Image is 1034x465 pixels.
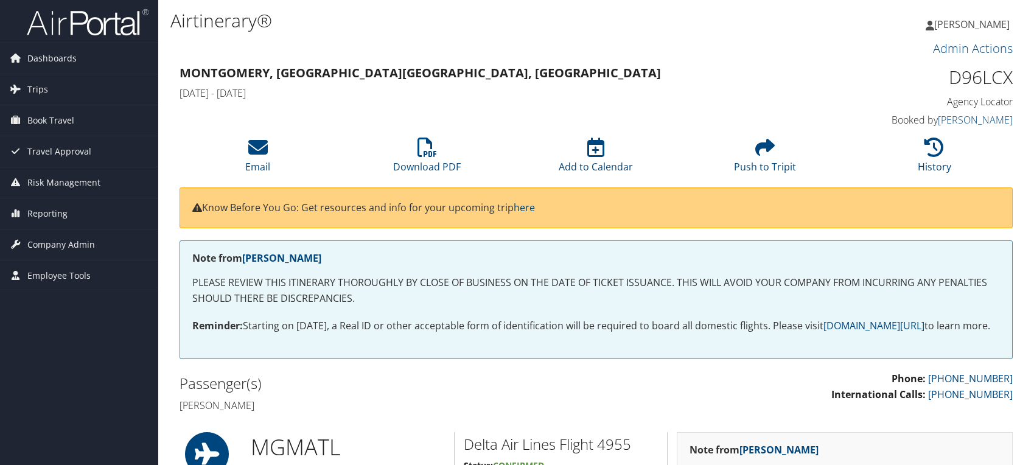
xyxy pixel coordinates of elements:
strong: Montgomery, [GEOGRAPHIC_DATA] [GEOGRAPHIC_DATA], [GEOGRAPHIC_DATA] [180,65,661,81]
span: [PERSON_NAME] [934,18,1010,31]
h1: MGM ATL [251,432,445,463]
span: Employee Tools [27,260,91,291]
h2: Passenger(s) [180,373,587,394]
span: Travel Approval [27,136,91,167]
h4: [PERSON_NAME] [180,399,587,412]
a: [PERSON_NAME] [926,6,1022,43]
a: [PHONE_NUMBER] [928,372,1013,385]
span: Book Travel [27,105,74,136]
span: Dashboards [27,43,77,74]
h4: [DATE] - [DATE] [180,86,800,100]
strong: Note from [690,443,819,456]
a: [PERSON_NAME] [938,113,1013,127]
h4: Agency Locator [818,95,1013,108]
a: History [918,144,951,173]
strong: Note from [192,251,321,265]
a: [PHONE_NUMBER] [928,388,1013,401]
a: Push to Tripit [734,144,796,173]
span: Risk Management [27,167,100,198]
h1: Airtinerary® [170,8,738,33]
p: Know Before You Go: Get resources and info for your upcoming trip [192,200,1000,216]
h1: D96LCX [818,65,1013,90]
img: airportal-logo.png [27,8,148,37]
p: Starting on [DATE], a Real ID or other acceptable form of identification will be required to boar... [192,318,1000,334]
strong: Reminder: [192,319,243,332]
a: [PERSON_NAME] [739,443,819,456]
h4: Booked by [818,113,1013,127]
span: Trips [27,74,48,105]
p: PLEASE REVIEW THIS ITINERARY THOROUGHLY BY CLOSE OF BUSINESS ON THE DATE OF TICKET ISSUANCE. THIS... [192,275,1000,306]
strong: Phone: [892,372,926,385]
a: Add to Calendar [559,144,633,173]
span: Reporting [27,198,68,229]
h2: Delta Air Lines Flight 4955 [464,434,658,455]
strong: International Calls: [831,388,926,401]
a: Admin Actions [933,40,1013,57]
a: Email [245,144,270,173]
a: [PERSON_NAME] [242,251,321,265]
a: [DOMAIN_NAME][URL] [823,319,924,332]
span: Company Admin [27,229,95,260]
a: here [514,201,535,214]
a: Download PDF [393,144,461,173]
